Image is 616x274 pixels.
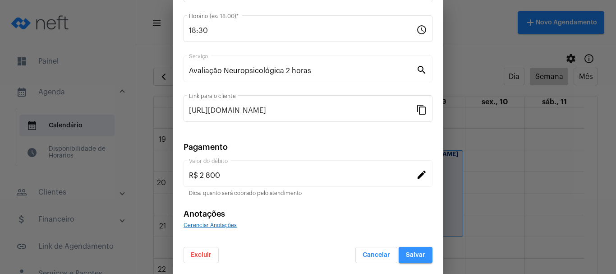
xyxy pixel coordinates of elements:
span: Gerenciar Anotações [184,223,237,228]
mat-icon: edit [416,169,427,180]
span: Pagamento [184,143,228,151]
span: Cancelar [363,252,390,258]
input: Valor [189,172,416,180]
mat-hint: Dica: quanto será cobrado pelo atendimento [189,190,302,197]
input: Pesquisar serviço [189,67,416,75]
mat-icon: search [416,64,427,75]
input: Horário [189,27,416,35]
input: Link [189,107,416,115]
mat-icon: content_copy [416,104,427,115]
button: Salvar [399,247,432,263]
span: Anotações [184,210,225,218]
button: Cancelar [355,247,397,263]
span: Excluir [191,252,211,258]
mat-icon: schedule [416,24,427,35]
span: Salvar [406,252,425,258]
button: Excluir [184,247,219,263]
